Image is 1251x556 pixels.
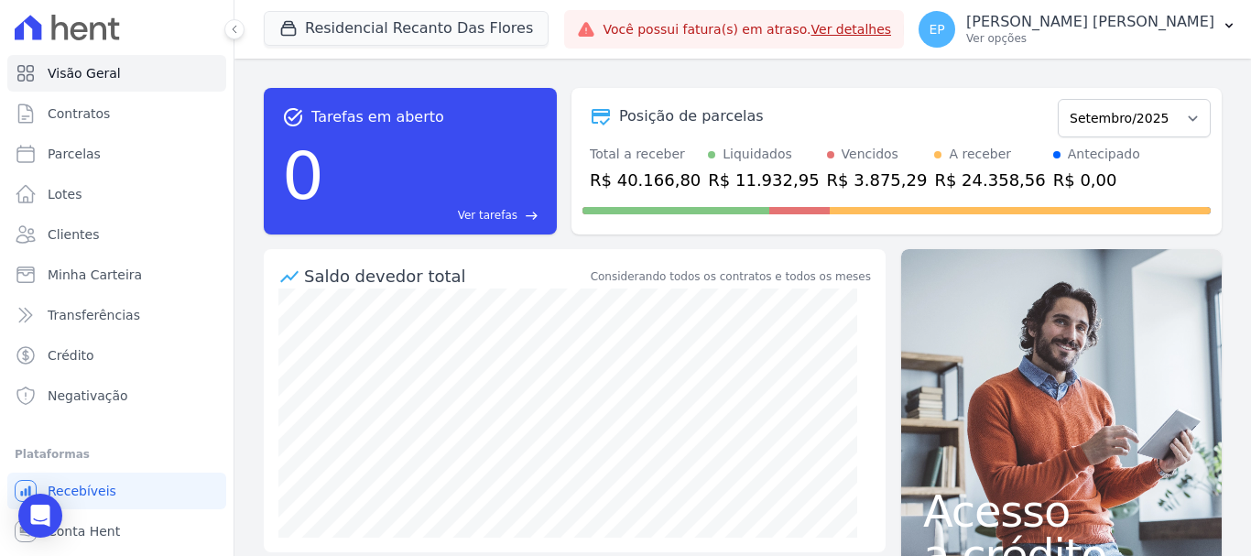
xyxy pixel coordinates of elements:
[934,168,1045,192] div: R$ 24.358,56
[15,443,219,465] div: Plataformas
[48,522,120,540] span: Conta Hent
[48,306,140,324] span: Transferências
[264,11,549,46] button: Residencial Recanto Das Flores
[708,168,819,192] div: R$ 11.932,95
[48,104,110,123] span: Contratos
[949,145,1011,164] div: A receber
[458,207,517,223] span: Ver tarefas
[723,145,792,164] div: Liquidados
[48,266,142,284] span: Minha Carteira
[603,20,891,39] span: Você possui fatura(s) em atraso.
[282,128,324,223] div: 0
[48,185,82,203] span: Lotes
[48,387,128,405] span: Negativação
[525,209,538,223] span: east
[7,473,226,509] a: Recebíveis
[7,216,226,253] a: Clientes
[332,207,538,223] a: Ver tarefas east
[7,337,226,374] a: Crédito
[18,494,62,538] div: Open Intercom Messenger
[811,22,892,37] a: Ver detalhes
[7,256,226,293] a: Minha Carteira
[1053,168,1140,192] div: R$ 0,00
[282,106,304,128] span: task_alt
[7,513,226,550] a: Conta Hent
[929,23,944,36] span: EP
[48,482,116,500] span: Recebíveis
[966,13,1214,31] p: [PERSON_NAME] [PERSON_NAME]
[923,489,1200,533] span: Acesso
[48,346,94,365] span: Crédito
[304,264,587,289] div: Saldo devedor total
[48,225,99,244] span: Clientes
[7,55,226,92] a: Visão Geral
[904,4,1251,55] button: EP [PERSON_NAME] [PERSON_NAME] Ver opções
[7,377,226,414] a: Negativação
[7,136,226,172] a: Parcelas
[590,168,701,192] div: R$ 40.166,80
[7,95,226,132] a: Contratos
[591,268,871,285] div: Considerando todos os contratos e todos os meses
[827,168,928,192] div: R$ 3.875,29
[7,297,226,333] a: Transferências
[7,176,226,213] a: Lotes
[1068,145,1140,164] div: Antecipado
[842,145,898,164] div: Vencidos
[311,106,444,128] span: Tarefas em aberto
[966,31,1214,46] p: Ver opções
[590,145,701,164] div: Total a receber
[48,64,121,82] span: Visão Geral
[619,105,764,127] div: Posição de parcelas
[48,145,101,163] span: Parcelas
